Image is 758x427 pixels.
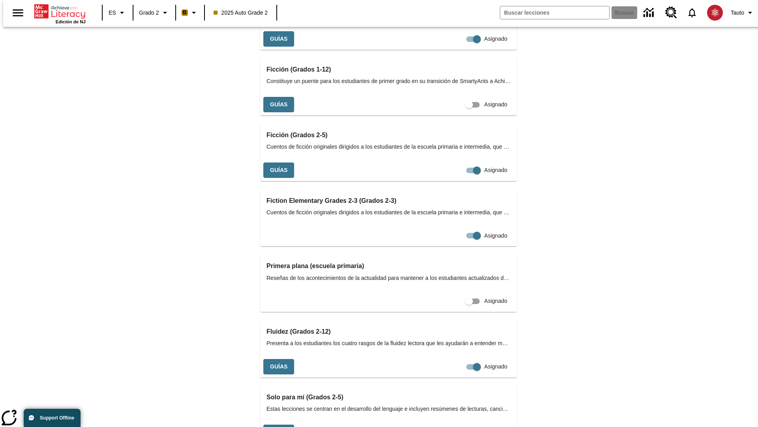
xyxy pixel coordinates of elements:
a: Portada [34,4,86,19]
button: Boost El color de la clase es anaranjado claro. Cambiar el color de la clase. [178,6,202,20]
span: Asignado [484,297,507,305]
span: Asignado [484,363,507,371]
span: Cuentos de ficción originales dirigidos a los estudiantes de la escuela primaria e intermedia, qu... [266,208,510,217]
button: Abrir el menú lateral [6,1,30,25]
h3: Primera plana (escuela primaria) [266,261,510,272]
span: ES [109,9,116,17]
input: Buscar campo [500,6,609,19]
span: Tauto [731,9,744,17]
span: Support Offline [40,415,74,421]
button: Escoja un nuevo avatar [702,2,728,23]
button: Guías [263,97,294,112]
span: Cuentos de ficción originales dirigidos a los estudiantes de la escuela primaria e intermedia, qu... [266,143,510,151]
span: Presenta a los estudiantes los cuatro rasgos de la fluidez lectora que les ayudarán a entender me... [266,339,510,348]
div: Portada [34,3,86,24]
span: Constituye un puente para los estudiantes de primer grado en su transición de SmartyAnts a Achiev... [266,77,510,85]
span: Asignado [484,100,507,109]
a: Notificaciones [682,2,702,23]
h3: Solo para mí (Grados 2-5) [266,392,510,403]
span: Reseñas de los acontecimientos de la actualidad para mantener a los estudiantes actualizados de l... [266,274,510,282]
button: Lenguaje: ES, Selecciona un idioma [105,6,130,20]
h3: Ficción (Grados 2-5) [266,130,510,141]
button: Guías [263,31,294,47]
span: Grado 2 [139,9,159,17]
span: Asignado [484,166,507,174]
button: Support Offline [24,409,81,427]
a: Centro de información [639,2,660,24]
a: Centro de recursos, Se abrirá en una pestaña nueva. [660,2,682,23]
span: 2025 Auto Grade 2 [214,9,268,17]
span: B [183,8,187,17]
span: Asignado [484,35,507,43]
button: Perfil/Configuración [728,6,758,20]
h3: Fiction Elementary Grades 2-3 (Grados 2-3) [266,195,510,206]
span: Asignado [484,232,507,240]
button: Guías [263,359,294,374]
span: Estas lecciones se centran en el desarrollo del lenguaje e incluyen resúmenes de lecturas, cancio... [266,405,510,413]
button: Grado: Grado 2, Elige un grado [136,6,173,20]
h3: Fluidez (Grados 2-12) [266,326,510,337]
button: Guías [263,162,294,178]
span: Edición de NJ [56,19,86,24]
h3: Ficción (Grados 1-12) [266,64,510,75]
img: avatar image [707,5,723,21]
